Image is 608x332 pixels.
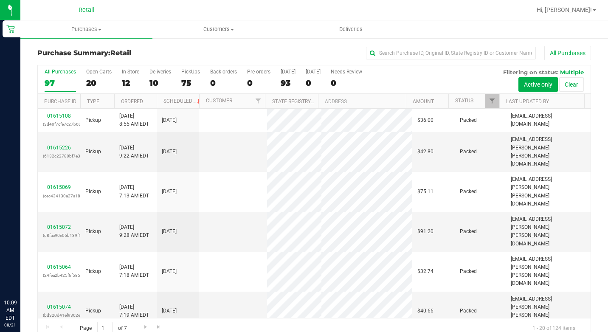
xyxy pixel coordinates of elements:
[162,267,177,276] span: [DATE]
[20,20,152,38] a: Purchases
[119,223,149,239] span: [DATE] 9:28 AM EDT
[210,78,237,88] div: 0
[511,295,585,328] span: [EMAIL_ADDRESS][PERSON_NAME][PERSON_NAME][DOMAIN_NAME]
[511,112,585,128] span: [EMAIL_ADDRESS][DOMAIN_NAME]
[85,307,101,315] span: Pickup
[460,188,477,196] span: Packed
[4,299,17,322] p: 10:09 AM EDT
[460,307,477,315] span: Packed
[544,46,591,60] button: All Purchases
[20,25,152,33] span: Purchases
[37,49,222,57] h3: Purchase Summary:
[455,98,473,104] a: Status
[163,98,202,104] a: Scheduled
[460,267,477,276] span: Packed
[460,228,477,236] span: Packed
[306,78,321,88] div: 0
[85,188,101,196] span: Pickup
[162,228,177,236] span: [DATE]
[43,271,75,279] p: (24fea2b425f6f585)
[43,311,75,319] p: (bd320d41ef9362e3)
[417,148,433,156] span: $42.80
[560,69,584,76] span: Multiple
[210,69,237,75] div: Back-orders
[47,224,71,230] a: 01615072
[559,77,584,92] button: Clear
[149,69,171,75] div: Deliveries
[328,25,374,33] span: Deliveries
[79,6,95,14] span: Retail
[43,231,75,239] p: (d8fac90e06b139f1)
[43,120,75,128] p: (3d40f7cfe7c27b60)
[366,47,536,59] input: Search Purchase ID, Original ID, State Registry ID or Customer Name...
[417,307,433,315] span: $40.66
[119,263,149,279] span: [DATE] 7:18 AM EDT
[43,192,75,200] p: (cec434130a27a184)
[47,264,71,270] a: 01615064
[511,255,585,288] span: [EMAIL_ADDRESS][PERSON_NAME][PERSON_NAME][DOMAIN_NAME]
[460,116,477,124] span: Packed
[247,78,270,88] div: 0
[44,98,76,104] a: Purchase ID
[331,69,362,75] div: Needs Review
[162,148,177,156] span: [DATE]
[162,188,177,196] span: [DATE]
[506,98,549,104] a: Last Updated By
[331,78,362,88] div: 0
[181,69,200,75] div: PickUps
[503,69,558,76] span: Filtering on status:
[511,135,585,168] span: [EMAIL_ADDRESS][PERSON_NAME][PERSON_NAME][DOMAIN_NAME]
[153,25,284,33] span: Customers
[511,215,585,248] span: [EMAIL_ADDRESS][PERSON_NAME][PERSON_NAME][DOMAIN_NAME]
[149,78,171,88] div: 10
[119,112,149,128] span: [DATE] 8:55 AM EDT
[306,69,321,75] div: [DATE]
[86,69,112,75] div: Open Carts
[86,78,112,88] div: 20
[251,94,265,108] a: Filter
[281,69,296,75] div: [DATE]
[518,77,558,92] button: Active only
[119,144,149,160] span: [DATE] 9:22 AM EDT
[460,148,477,156] span: Packed
[181,78,200,88] div: 75
[417,228,433,236] span: $91.20
[285,20,417,38] a: Deliveries
[45,78,76,88] div: 97
[318,94,406,109] th: Address
[417,267,433,276] span: $32.74
[85,116,101,124] span: Pickup
[122,78,139,88] div: 12
[152,20,284,38] a: Customers
[485,94,499,108] a: Filter
[162,307,177,315] span: [DATE]
[119,303,149,319] span: [DATE] 7:19 AM EDT
[511,175,585,208] span: [EMAIL_ADDRESS][PERSON_NAME][PERSON_NAME][DOMAIN_NAME]
[119,183,149,200] span: [DATE] 7:13 AM EDT
[122,69,139,75] div: In Store
[47,184,71,190] a: 01615069
[87,98,99,104] a: Type
[8,264,34,290] iframe: Resource center
[85,148,101,156] span: Pickup
[121,98,143,104] a: Ordered
[110,49,131,57] span: Retail
[272,98,317,104] a: State Registry ID
[162,116,177,124] span: [DATE]
[45,69,76,75] div: All Purchases
[85,228,101,236] span: Pickup
[4,322,17,328] p: 08/21
[47,113,71,119] a: 01615108
[417,116,433,124] span: $36.00
[417,188,433,196] span: $75.11
[47,304,71,310] a: 01615074
[537,6,592,13] span: Hi, [PERSON_NAME]!
[85,267,101,276] span: Pickup
[47,145,71,151] a: 01615226
[43,152,75,160] p: (6132c22780bf7e3c)
[6,25,15,33] inline-svg: Retail
[281,78,296,88] div: 93
[413,98,434,104] a: Amount
[206,98,232,104] a: Customer
[247,69,270,75] div: Pre-orders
